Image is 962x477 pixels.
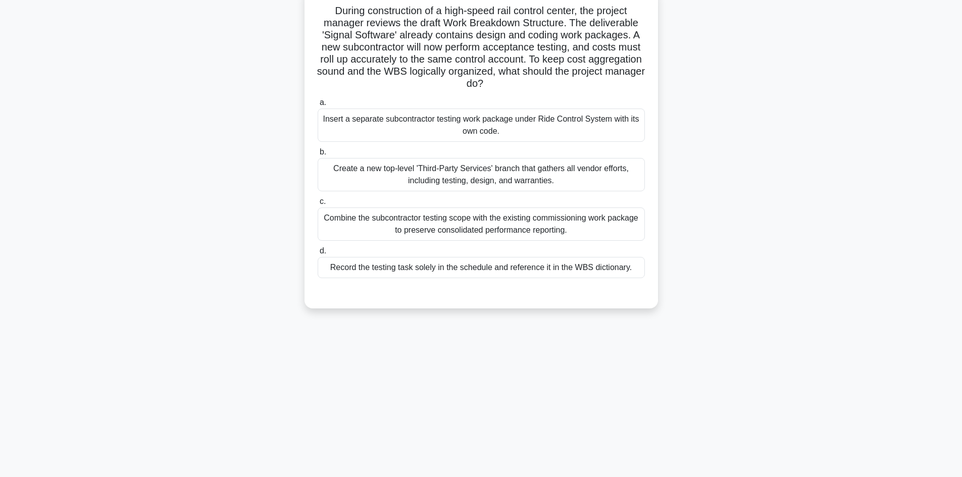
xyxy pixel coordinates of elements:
span: c. [320,197,326,205]
span: b. [320,147,326,156]
span: a. [320,98,326,107]
div: Record the testing task solely in the schedule and reference it in the WBS dictionary. [318,257,645,278]
h5: During construction of a high-speed rail control center, the project manager reviews the draft Wo... [317,5,646,90]
div: Create a new top-level 'Third-Party Services' branch that gathers all vendor efforts, including t... [318,158,645,191]
div: Insert a separate subcontractor testing work package under Ride Control System with its own code. [318,109,645,142]
div: Combine the subcontractor testing scope with the existing commissioning work package to preserve ... [318,207,645,241]
span: d. [320,246,326,255]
